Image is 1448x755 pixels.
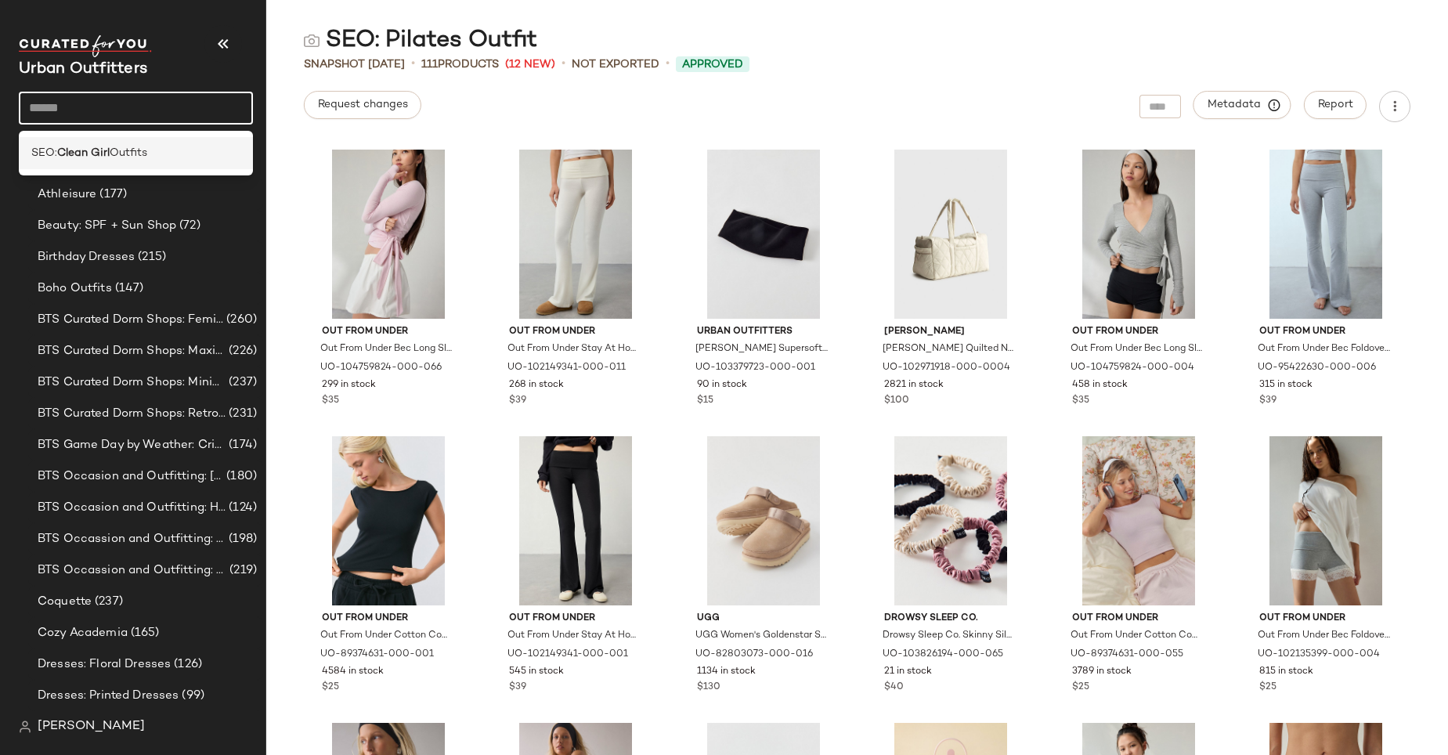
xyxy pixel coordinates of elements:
[57,145,110,161] b: Clean Girl
[38,248,135,266] span: Birthday Dresses
[1072,681,1089,695] span: $25
[695,342,829,356] span: [PERSON_NAME] Supersoft Knit Headband in Black, Women's at Urban Outfitters
[304,91,421,119] button: Request changes
[31,145,57,161] span: SEO:
[304,25,537,56] div: SEO: Pilates Outfit
[38,687,179,705] span: Dresses: Printed Dresses
[38,217,176,235] span: Beauty: SPF + Sun Shop
[509,681,526,695] span: $39
[697,378,747,392] span: 90 in stock
[884,378,944,392] span: 2821 in stock
[226,530,257,548] span: (198)
[1071,648,1183,662] span: UO-89374631-000-055
[322,378,376,392] span: 299 in stock
[226,374,257,392] span: (237)
[322,665,384,679] span: 4584 in stock
[171,656,202,674] span: (126)
[38,530,226,548] span: BTS Occassion and Outfitting: Campus Lounge
[322,612,455,626] span: Out From Under
[497,436,655,605] img: 102149341_001_b
[96,186,127,204] span: (177)
[883,361,1010,375] span: UO-102971918-000-0004
[226,562,257,580] span: (219)
[884,325,1017,339] span: [PERSON_NAME]
[883,342,1016,356] span: [PERSON_NAME] Quilted Nylon Large Duffel Bag in Pumice Stone, Women's at Urban Outfitters
[695,629,829,643] span: UGG Women's Goldenstar Suede Clog in Driftwood, Women's at Urban Outfitters
[320,648,434,662] span: UO-89374631-000-001
[697,325,830,339] span: Urban Outfitters
[872,436,1030,605] img: 103826194_065_b
[38,405,226,423] span: BTS Curated Dorm Shops: Retro+ Boho
[38,499,226,517] span: BTS Occasion and Outfitting: Homecoming Dresses
[1071,629,1204,643] span: Out From Under Cotton Compression Boatneck Cropped Tee Top in Light Lilac, Women's at Urban Outfi...
[872,150,1030,319] img: 102971918_0004_m
[411,55,415,74] span: •
[38,624,128,642] span: Cozy Academia
[695,361,815,375] span: UO-103379723-000-001
[884,681,904,695] span: $40
[1072,325,1205,339] span: Out From Under
[320,361,442,375] span: UO-104759824-000-066
[1259,612,1392,626] span: Out From Under
[19,721,31,733] img: svg%3e
[1259,665,1313,679] span: 815 in stock
[110,145,147,161] span: Outfits
[226,436,257,454] span: (174)
[38,562,226,580] span: BTS Occassion and Outfitting: First Day Fits
[1193,91,1291,119] button: Metadata
[509,378,564,392] span: 268 in stock
[92,593,123,611] span: (237)
[507,648,628,662] span: UO-102149341-000-001
[507,629,641,643] span: Out From Under Stay At Home Foldover Flare Legging Pant in Black, Women's at Urban Outfitters
[223,311,257,329] span: (260)
[38,717,145,736] span: [PERSON_NAME]
[507,342,641,356] span: Out From Under Stay At Home Foldover Flare Legging Pant in Ivory, Women's at Urban Outfitters
[884,665,932,679] span: 21 in stock
[135,248,166,266] span: (215)
[38,593,92,611] span: Coquette
[38,280,112,298] span: Boho Outfits
[1258,648,1380,662] span: UO-102135399-000-004
[684,150,843,319] img: 103379723_001_b
[38,656,171,674] span: Dresses: Floral Dresses
[179,687,204,705] span: (99)
[505,56,555,73] span: (12 New)
[1071,342,1204,356] span: Out From Under Bec Long Sleeve Ballet Wrap Top in Grey, Women's at Urban Outfitters
[421,56,499,73] div: Products
[322,394,339,408] span: $35
[112,280,144,298] span: (147)
[1259,394,1276,408] span: $39
[509,325,642,339] span: Out From Under
[697,394,713,408] span: $15
[304,56,405,73] span: Snapshot [DATE]
[226,342,257,360] span: (226)
[883,648,1003,662] span: UO-103826194-000-065
[509,394,526,408] span: $39
[1258,629,1391,643] span: Out From Under Bec Foldover Lace Trim Short in Grey, Women's at Urban Outfitters
[38,342,226,360] span: BTS Curated Dorm Shops: Maximalist
[38,436,226,454] span: BTS Game Day by Weather: Crisp & Cozy
[695,648,813,662] span: UO-82803073-000-016
[309,150,468,319] img: 104759824_066_b
[304,33,320,49] img: svg%3e
[1258,342,1391,356] span: Out From Under Bec Foldover Flare Pant in Light Grey, Women's at Urban Outfitters
[682,56,743,73] span: Approved
[884,612,1017,626] span: Drowsy Sleep Co.
[38,374,226,392] span: BTS Curated Dorm Shops: Minimalist
[509,665,564,679] span: 545 in stock
[322,681,339,695] span: $25
[320,629,453,643] span: Out From Under Cotton Compression Boatneck Cropped Tee Top in Black, Women's at Urban Outfitters
[1072,612,1205,626] span: Out From Under
[1259,325,1392,339] span: Out From Under
[38,468,223,486] span: BTS Occasion and Outfitting: [PERSON_NAME] to Party
[1259,681,1276,695] span: $25
[883,629,1016,643] span: Drowsy Sleep Co. Skinny Silk Scrunchie Set in Damask Rose, Women's at Urban Outfitters
[1317,99,1353,111] span: Report
[497,150,655,319] img: 102149341_011_b
[507,361,626,375] span: UO-102149341-000-011
[19,61,147,78] span: Current Company Name
[1247,436,1405,605] img: 102135399_004_b
[1258,361,1376,375] span: UO-95422630-000-006
[1247,150,1405,319] img: 95422630_006_b
[38,186,96,204] span: Athleisure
